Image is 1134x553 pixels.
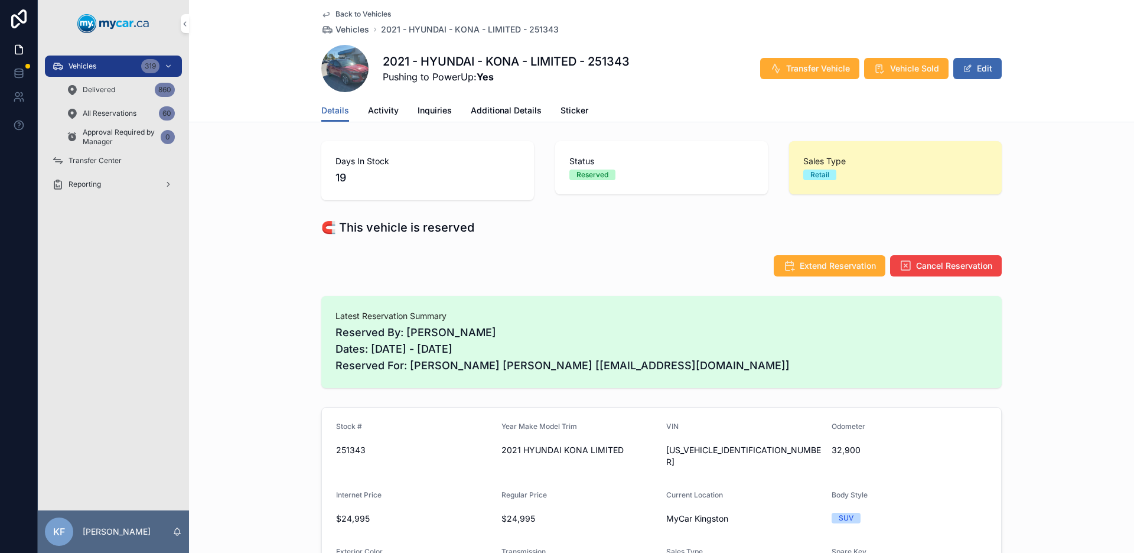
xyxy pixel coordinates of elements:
span: Additional Details [471,105,542,116]
span: All Reservations [83,109,136,118]
span: Activity [368,105,399,116]
span: Days In Stock [335,155,520,167]
span: Latest Reservation Summary [335,310,988,322]
div: 860 [155,83,175,97]
button: Transfer Vehicle [760,58,859,79]
a: Approval Required by Manager0 [59,126,182,148]
a: Activity [368,100,399,123]
span: Status [569,155,754,167]
strong: Yes [477,71,494,83]
span: Transfer Center [69,156,122,165]
div: 60 [159,106,175,121]
span: $24,995 [336,513,492,525]
span: Vehicles [69,61,96,71]
h1: 🧲 This vehicle is reserved [321,219,474,236]
span: Sticker [561,105,588,116]
span: Body Style [832,490,868,499]
span: Cancel Reservation [916,260,992,272]
div: 319 [141,59,159,73]
span: 32,900 [832,444,988,456]
span: Pushing to PowerUp: [383,70,630,84]
button: Extend Reservation [774,255,885,276]
span: Regular Price [501,490,547,499]
span: 2021 HYUNDAI KONA LIMITED [501,444,657,456]
span: Delivered [83,85,115,95]
span: Stock # [336,422,362,431]
span: MyCar Kingston [666,513,728,525]
span: Approval Required by Manager [83,128,156,147]
a: Inquiries [418,100,452,123]
p: [PERSON_NAME] [83,526,151,538]
a: Vehicles [321,24,369,35]
div: scrollable content [38,47,189,210]
span: Back to Vehicles [335,9,391,19]
span: Vehicles [335,24,369,35]
span: Transfer Vehicle [786,63,850,74]
span: Odometer [832,422,865,431]
span: Current Location [666,490,723,499]
div: 0 [161,130,175,144]
a: Reporting [45,174,182,195]
a: Transfer Center [45,150,182,171]
span: Internet Price [336,490,382,499]
a: All Reservations60 [59,103,182,124]
a: Delivered860 [59,79,182,100]
a: Details [321,100,349,122]
span: KF [53,525,65,539]
span: [US_VEHICLE_IDENTIFICATION_NUMBER] [666,444,822,468]
span: 19 [335,170,520,186]
h1: 2021 - HYUNDAI - KONA - LIMITED - 251343 [383,53,630,70]
a: Vehicles319 [45,56,182,77]
span: Details [321,105,349,116]
span: $24,995 [501,513,657,525]
span: Sales Type [803,155,988,167]
span: Reporting [69,180,101,189]
a: Back to Vehicles [321,9,391,19]
a: 2021 - HYUNDAI - KONA - LIMITED - 251343 [381,24,559,35]
div: Retail [810,170,829,180]
span: Vehicle Sold [890,63,939,74]
span: Reserved By: [PERSON_NAME] Dates: [DATE] - [DATE] Reserved For: [PERSON_NAME] [PERSON_NAME] [[EMA... [335,324,988,374]
span: Extend Reservation [800,260,876,272]
button: Edit [953,58,1002,79]
a: Sticker [561,100,588,123]
a: Additional Details [471,100,542,123]
button: Vehicle Sold [864,58,949,79]
div: SUV [839,513,853,523]
span: Inquiries [418,105,452,116]
div: Reserved [576,170,608,180]
span: Year Make Model Trim [501,422,577,431]
img: App logo [77,14,149,33]
span: 251343 [336,444,492,456]
button: Cancel Reservation [890,255,1002,276]
span: VIN [666,422,679,431]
